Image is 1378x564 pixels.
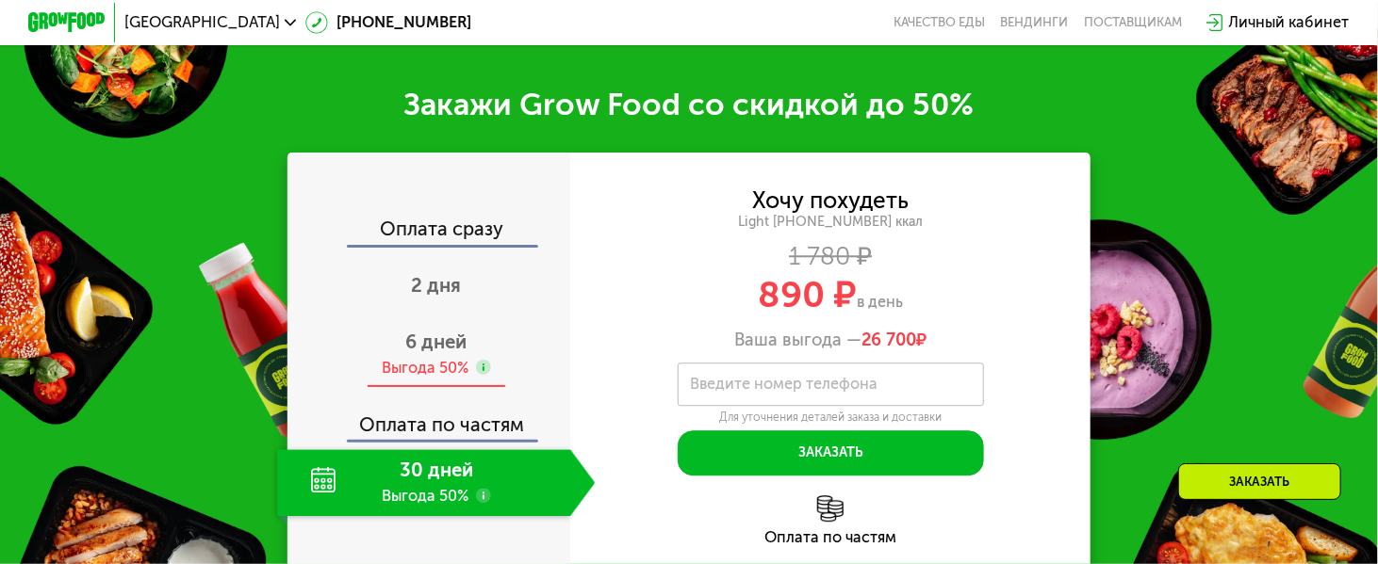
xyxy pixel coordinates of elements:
[570,330,1091,350] div: Ваша выгода —
[411,274,461,297] span: 2 дня
[1001,15,1069,30] a: Вендинги
[289,219,571,244] div: Оплата сразу
[894,15,985,30] a: Качество еды
[861,330,917,350] span: 26 700
[857,293,903,311] span: в день
[570,214,1091,231] div: Light [PHONE_NUMBER] ккал
[678,411,984,426] div: Для уточнения деталей заказа и доставки
[861,330,927,350] span: ₽
[1229,11,1350,34] div: Личный кабинет
[758,273,857,316] span: 890 ₽
[405,330,467,353] span: 6 дней
[752,190,909,211] div: Хочу похудеть
[124,15,280,30] span: [GEOGRAPHIC_DATA]
[1178,463,1341,500] div: Заказать
[570,246,1091,266] div: 1 780 ₽
[1084,15,1182,30] div: поставщикам
[817,495,844,522] img: l6xcnZfty9opOoJh.png
[570,530,1091,545] div: Оплата по частям
[382,358,468,379] div: Выгода 50%
[289,395,571,440] div: Оплата по частям
[305,11,470,34] a: [PHONE_NUMBER]
[678,430,984,476] button: Заказать
[690,379,878,389] label: Введите номер телефона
